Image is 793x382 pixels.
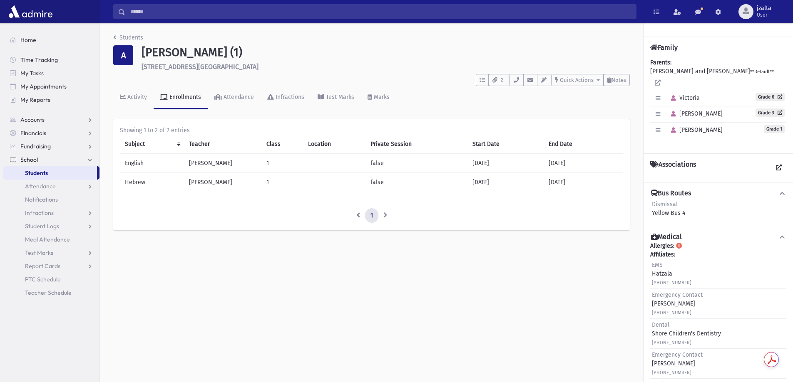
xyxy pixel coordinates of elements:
a: Infractions [261,86,311,109]
b: Allergies: [650,242,674,249]
div: Attendance [222,94,254,101]
a: 1 [365,208,378,223]
button: Bus Routes [650,189,786,198]
a: Student Logs [3,219,99,233]
a: Fundraising [3,140,99,153]
span: Attendance [25,182,56,190]
span: Financials [20,129,46,137]
span: Victoria [667,94,700,101]
span: PTC Schedule [25,276,61,283]
h4: Associations [650,160,696,175]
a: Students [3,166,97,180]
div: [PERSON_NAME] [652,350,703,377]
h4: Medical [651,233,682,242]
span: Quick Actions [560,77,594,83]
th: Class [261,135,303,154]
span: EMS [652,261,663,269]
td: 1 [261,173,303,192]
td: [PERSON_NAME] [184,153,261,173]
div: Infractions [274,94,304,101]
a: Home [3,33,99,47]
td: [DATE] [544,173,623,192]
a: Attendance [3,180,99,193]
span: School [20,156,38,163]
a: Teacher Schedule [3,286,99,299]
button: 2 [489,74,509,86]
th: Private Session [365,135,467,154]
span: Test Marks [25,249,53,256]
span: User [757,12,771,18]
a: Infractions [3,206,99,219]
span: Report Cards [25,262,60,270]
th: Start Date [467,135,544,154]
button: Notes [604,74,630,86]
span: 2 [498,76,505,84]
span: My Reports [20,96,50,104]
span: Grade 1 [764,125,785,133]
div: Showing 1 to 2 of 2 entries [120,126,623,135]
td: [PERSON_NAME] [184,173,261,192]
span: Dismissal [652,201,678,208]
a: Enrollments [154,86,208,109]
a: Grade 6 [756,93,785,101]
a: Students [113,34,143,41]
a: Attendance [208,86,261,109]
span: Fundraising [20,143,51,150]
small: [PHONE_NUMBER] [652,280,691,286]
td: 1 [261,153,303,173]
small: [PHONE_NUMBER] [652,340,691,345]
a: Activity [113,86,154,109]
th: Location [303,135,365,154]
h6: [STREET_ADDRESS][GEOGRAPHIC_DATA] [142,63,630,71]
span: Time Tracking [20,56,58,64]
span: Home [20,36,36,44]
a: My Appointments [3,80,99,93]
span: [PERSON_NAME] [667,126,723,133]
button: Medical [650,233,786,242]
a: Test Marks [311,86,361,109]
td: [DATE] [544,153,623,173]
input: Search [125,4,636,19]
button: Quick Actions [551,74,604,86]
span: Meal Attendance [25,236,70,243]
span: Dental [652,321,669,328]
td: [DATE] [467,173,544,192]
div: Hatzala [652,261,691,287]
td: [DATE] [467,153,544,173]
span: Infractions [25,209,54,217]
img: AdmirePro [7,3,55,20]
a: Grade 3 [756,108,785,117]
a: PTC Schedule [3,273,99,286]
span: Accounts [20,116,45,123]
a: View all Associations [771,160,786,175]
span: Emergency Contact [652,351,703,358]
div: [PERSON_NAME] [652,291,703,317]
span: Emergency Contact [652,291,703,298]
div: Enrollments [168,94,201,101]
div: [PERSON_NAME] and [PERSON_NAME] [650,58,786,147]
a: My Reports [3,93,99,106]
th: End Date [544,135,623,154]
span: My Appointments [20,83,67,90]
a: My Tasks [3,67,99,80]
nav: breadcrumb [113,33,143,45]
span: [PERSON_NAME] [667,110,723,117]
td: false [365,173,467,192]
span: Students [25,169,48,177]
h1: [PERSON_NAME] (1) [142,45,630,59]
a: Financials [3,126,99,140]
th: Subject [120,135,184,154]
span: Notes [612,77,626,83]
a: Notifications [3,193,99,206]
h4: Bus Routes [651,189,691,198]
td: English [120,153,184,173]
a: Test Marks [3,246,99,259]
span: jzalta [757,5,771,12]
small: [PHONE_NUMBER] [652,310,691,315]
a: Report Cards [3,259,99,273]
a: Marks [361,86,396,109]
th: Teacher [184,135,261,154]
span: Notifications [25,196,58,203]
a: Accounts [3,113,99,126]
b: Affiliates: [650,251,675,258]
